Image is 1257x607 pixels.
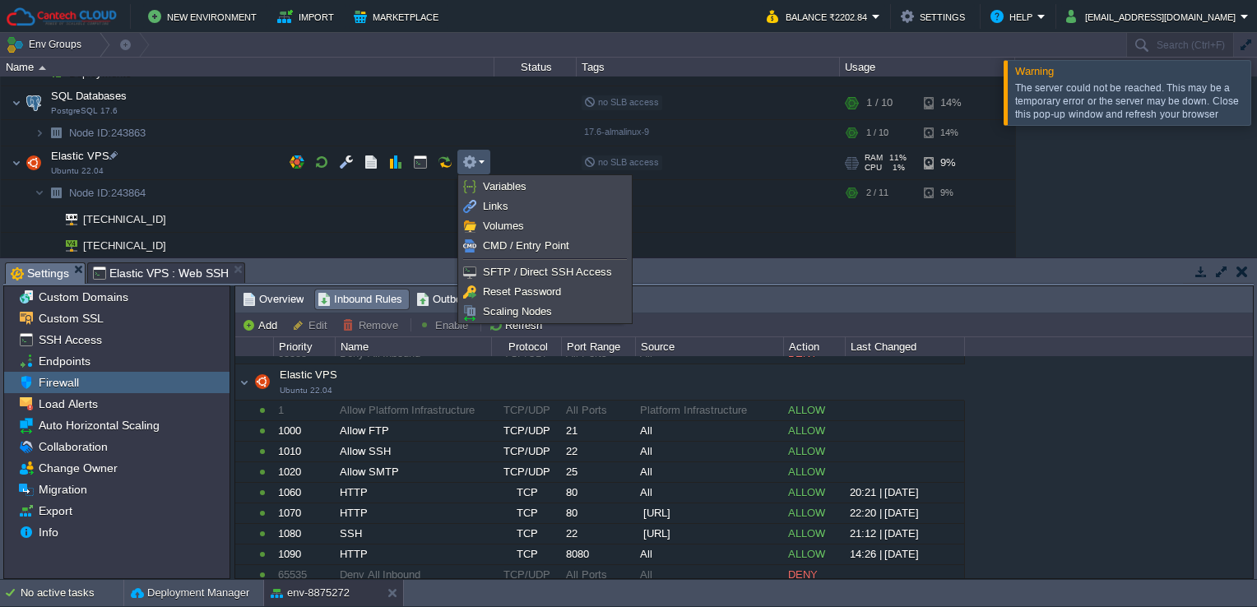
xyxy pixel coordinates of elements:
[274,565,334,585] div: 65535
[636,421,782,441] div: All
[784,483,844,503] div: ALLOW
[889,153,907,163] span: 11%
[846,503,963,523] div: 22:20 | [DATE]
[35,439,110,454] a: Collaboration
[67,186,148,200] span: 243864
[22,146,45,179] img: AMDAwAAAACH5BAEAAAAALAAAAAABAAEAAAICRAEAOw==
[243,290,304,308] span: Overview
[483,305,552,317] span: Scaling Nodes
[419,317,473,332] button: Enable
[483,285,561,298] span: Reset Password
[562,442,634,461] div: 22
[354,7,443,26] button: Marketplace
[336,544,490,564] div: HTTP
[924,146,977,179] div: 9%
[562,565,634,585] div: All Ports
[35,311,106,326] a: Custom SSL
[562,483,634,503] div: 80
[22,86,45,119] img: AMDAwAAAACH5BAEAAAAALAAAAAABAAEAAAICRAEAOw==
[643,526,670,542] span: [URL]
[461,217,629,235] a: Volumes
[784,401,844,420] div: ALLOW
[12,146,21,179] img: AMDAwAAAACH5BAEAAAAALAAAAAABAAEAAAICRAEAOw==
[492,401,560,420] div: TCP/UDP
[416,290,509,308] span: Outbound Rules
[275,337,335,356] div: Priority
[342,317,403,332] button: Remove
[584,157,659,167] span: no SLB access
[35,120,44,146] img: AMDAwAAAACH5BAEAAAAALAAAAAABAAEAAAICRAEAOw==
[35,503,75,518] a: Export
[81,239,169,252] a: [TECHNICAL_ID]
[6,7,118,27] img: Cantech Cloud
[636,462,782,482] div: All
[35,375,81,390] a: Firewall
[495,58,576,76] div: Status
[67,186,148,200] a: Node ID:243864
[461,303,629,321] a: Scaling Nodes
[35,461,120,475] a: Change Owner
[274,544,334,564] div: 1090
[35,290,131,304] a: Custom Domains
[35,180,44,206] img: AMDAwAAAACH5BAEAAAAALAAAAAABAAEAAAICRAEAOw==
[562,421,634,441] div: 21
[1015,65,1054,77] span: Warning
[865,163,882,173] span: CPU
[483,180,526,192] span: Variables
[318,290,402,308] span: Inbound Rules
[54,206,77,232] img: AMDAwAAAACH5BAEAAAAALAAAAAABAAEAAAICRAEAOw==
[2,58,494,76] div: Name
[461,263,629,281] a: SFTP / Direct SSH Access
[767,7,872,26] button: Balance ₹2202.84
[336,565,490,585] div: Deny All Inbound
[35,354,93,368] span: Endpoints
[846,483,963,503] div: 20:21 | [DATE]
[888,163,905,173] span: 1%
[584,97,659,107] span: no SLB access
[44,180,67,206] img: AMDAwAAAACH5BAEAAAAALAAAAAABAAEAAAICRAEAOw==
[924,120,977,146] div: 14%
[336,442,490,461] div: Allow SSH
[636,401,782,420] div: Platform Infrastructure
[847,337,964,356] div: Last Changed
[461,237,629,255] a: CMD / Entry Point
[784,503,844,523] div: ALLOW
[336,337,491,356] div: Name
[274,442,334,461] div: 1010
[846,544,963,564] div: 14:26 | [DATE]
[274,483,334,503] div: 1060
[35,482,90,497] a: Migration
[44,120,67,146] img: AMDAwAAAACH5BAEAAAAALAAAAAABAAEAAAICRAEAOw==
[461,197,629,215] a: Links
[280,386,332,395] span: Ubuntu 22.04
[336,503,490,523] div: HTTP
[841,58,1014,76] div: Usage
[577,58,839,76] div: Tags
[493,337,561,356] div: Protocol
[81,206,169,232] span: [TECHNICAL_ID]
[636,483,782,503] div: All
[636,544,782,564] div: All
[492,544,560,564] div: TCP
[483,266,612,278] span: SFTP / Direct SSH Access
[51,106,118,116] span: PostgreSQL 17.6
[584,127,649,137] span: 17.6-almalinux-9
[492,442,560,461] div: TCP/UDP
[35,418,162,433] a: Auto Horizontal Scaling
[784,462,844,482] div: ALLOW
[492,565,560,585] div: TCP/UDP
[562,401,634,420] div: All Ports
[131,585,249,601] button: Deployment Manager
[636,442,782,461] div: All
[784,544,844,564] div: ALLOW
[637,337,783,356] div: Source
[44,233,54,258] img: AMDAwAAAACH5BAEAAAAALAAAAAABAAEAAAICRAEAOw==
[336,524,490,544] div: SSH
[44,206,54,232] img: AMDAwAAAACH5BAEAAAAALAAAAAABAAEAAAICRAEAOw==
[866,180,888,206] div: 2 / 11
[274,524,334,544] div: 1080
